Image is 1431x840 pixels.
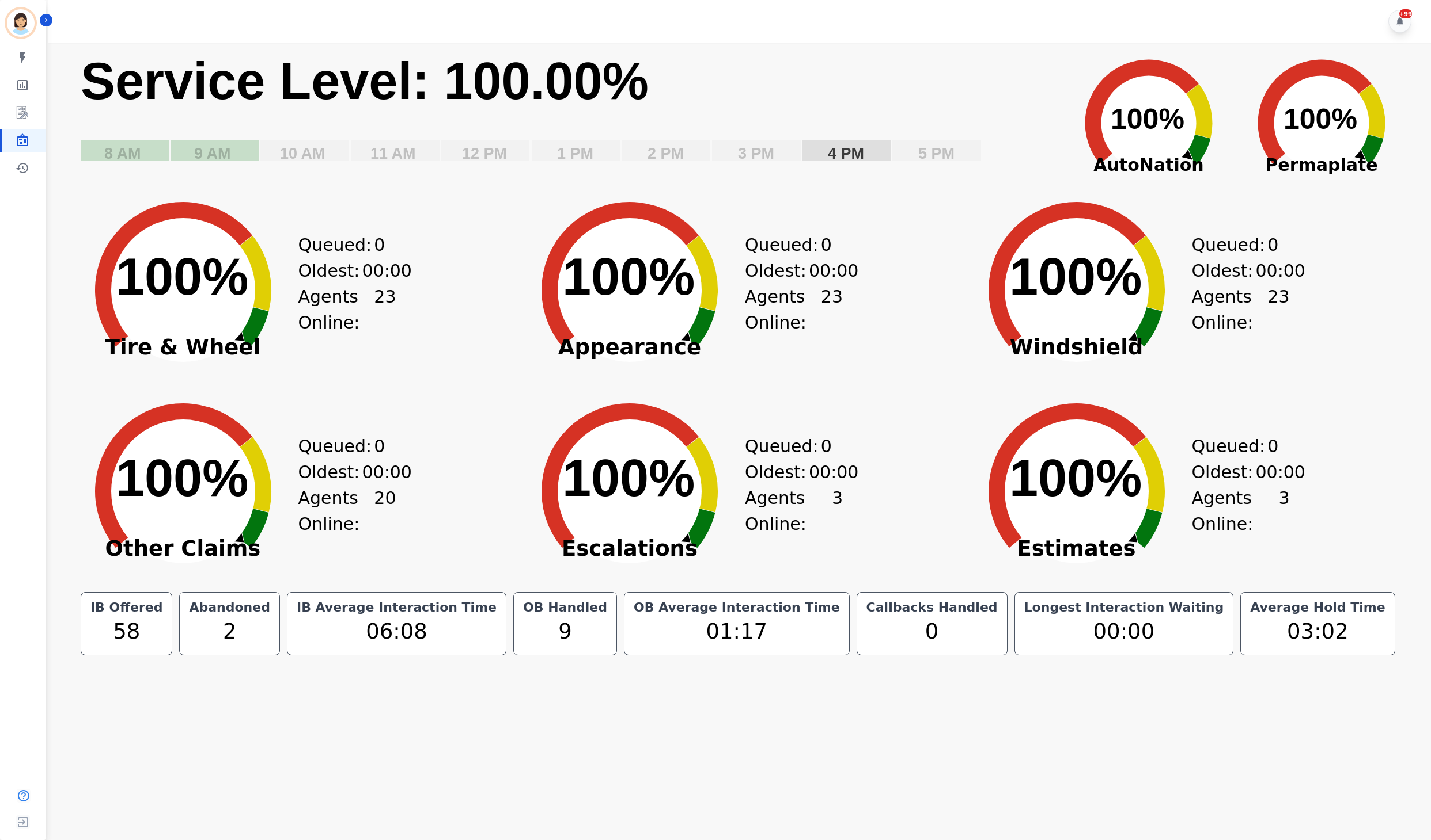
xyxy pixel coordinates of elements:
[521,616,609,648] div: 9
[832,485,843,537] span: 3
[298,433,385,459] div: Queued:
[631,600,842,616] div: OB Average Interaction Time
[1284,103,1357,135] text: 100%
[374,433,385,459] span: 0
[187,600,272,616] div: Abandoned
[280,145,325,162] text: 10 AM
[1062,152,1235,178] span: AutoNation
[1192,485,1290,537] div: Agents Online:
[1009,248,1142,306] text: 100%
[1248,616,1387,648] div: 03:02
[374,284,396,335] span: 23
[362,459,411,485] span: 00:00
[88,616,165,648] div: 58
[294,616,499,648] div: 06:08
[1255,258,1305,284] span: 00:00
[1192,258,1278,284] div: Oldest:
[1235,152,1408,178] span: Permaplate
[298,258,385,284] div: Oldest:
[631,616,842,648] div: 01:17
[81,52,649,110] text: Service Level: 100.00%
[1111,103,1184,135] text: 100%
[79,50,1055,180] svg: Service Level: 0%
[745,258,831,284] div: Oldest:
[1022,600,1226,616] div: Longest Interaction Waiting
[809,459,858,485] span: 00:00
[1267,284,1289,335] span: 23
[562,248,695,306] text: 100%
[1022,616,1226,648] div: 00:00
[745,433,831,459] div: Queued:
[68,543,298,555] span: Other Claims
[1192,433,1278,459] div: Queued:
[1248,600,1387,616] div: Average Hold Time
[104,145,141,162] text: 8 AM
[745,485,843,537] div: Agents Online:
[864,600,1000,616] div: Callbacks Handled
[1399,9,1412,18] div: +99
[648,145,684,162] text: 2 PM
[298,459,385,485] div: Oldest:
[362,258,411,284] span: 00:00
[961,342,1192,353] span: Windshield
[194,145,231,162] text: 9 AM
[864,616,1000,648] div: 0
[961,543,1192,555] span: Estimates
[745,232,831,258] div: Queued:
[116,248,248,306] text: 100%
[809,258,858,284] span: 00:00
[514,543,745,555] span: Escalations
[521,600,609,616] div: OB Handled
[1192,284,1290,335] div: Agents Online:
[557,145,593,162] text: 1 PM
[7,9,35,37] img: Bordered avatar
[187,616,272,648] div: 2
[462,145,507,162] text: 12 PM
[821,232,832,258] span: 0
[1278,485,1289,537] span: 3
[821,433,832,459] span: 0
[1192,232,1278,258] div: Queued:
[374,485,396,537] span: 20
[1192,459,1278,485] div: Oldest:
[88,600,165,616] div: IB Offered
[745,459,831,485] div: Oldest:
[1267,232,1278,258] span: 0
[1267,433,1278,459] span: 0
[298,284,396,335] div: Agents Online:
[1009,449,1142,507] text: 100%
[1255,459,1305,485] span: 00:00
[374,232,385,258] span: 0
[298,232,385,258] div: Queued:
[738,145,774,162] text: 3 PM
[821,284,843,335] span: 23
[294,600,499,616] div: IB Average Interaction Time
[745,284,843,335] div: Agents Online:
[298,485,396,537] div: Agents Online:
[514,342,745,353] span: Appearance
[562,449,695,507] text: 100%
[68,342,298,353] span: Tire & Wheel
[828,145,864,162] text: 4 PM
[918,145,955,162] text: 5 PM
[370,145,416,162] text: 11 AM
[116,449,248,507] text: 100%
